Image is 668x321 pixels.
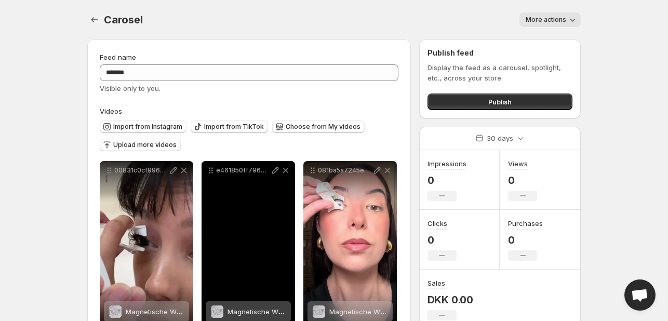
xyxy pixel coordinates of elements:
span: Upload more videos [113,141,177,149]
span: Magnetische Wimpern [329,307,403,316]
h3: Purchases [508,218,543,229]
span: Choose from My videos [286,123,360,131]
p: 0 [427,234,457,246]
p: 30 days [487,133,513,143]
p: 00831c0cf9964708a8671515ab7eb768HD-1080p-48Mbps-50675232 [114,166,168,175]
div: Open chat [624,279,656,311]
img: Magnetische Wimpern [109,305,122,318]
span: Feed name [100,53,136,61]
p: 0 [427,174,466,186]
h3: Impressions [427,158,466,169]
span: Import from TikTok [204,123,264,131]
button: Import from TikTok [191,121,268,133]
span: Magnetische Wimpern [126,307,199,316]
h2: Publish feed [427,48,572,58]
h3: Sales [427,278,445,288]
button: Choose from My videos [272,121,365,133]
span: Videos [100,107,122,115]
p: 0 [508,234,543,246]
p: DKK 0.00 [427,293,473,306]
span: Visible only to you. [100,84,161,92]
h3: Views [508,158,528,169]
button: Publish [427,93,572,110]
button: More actions [519,12,581,27]
h3: Clicks [427,218,447,229]
img: Magnetische Wimpern [211,305,223,318]
button: Settings [87,12,102,27]
p: e461850ff79645dc99cc88e61ac1c814HD-1080p-72Mbps-51988164 [216,166,270,175]
p: Display the feed as a carousel, spotlight, etc., across your store. [427,62,572,83]
button: Upload more videos [100,139,181,151]
span: Magnetische Wimpern [228,307,301,316]
p: 0 [508,174,537,186]
span: Import from Instagram [113,123,182,131]
span: More actions [526,16,566,24]
span: Publish [488,97,512,107]
p: 081ba5a7245e45719bc5fbf9afefd77dHD-1080p-72Mbps-52177672 [318,166,372,175]
span: Carosel [104,14,143,26]
img: Magnetische Wimpern [313,305,325,318]
button: Import from Instagram [100,121,186,133]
